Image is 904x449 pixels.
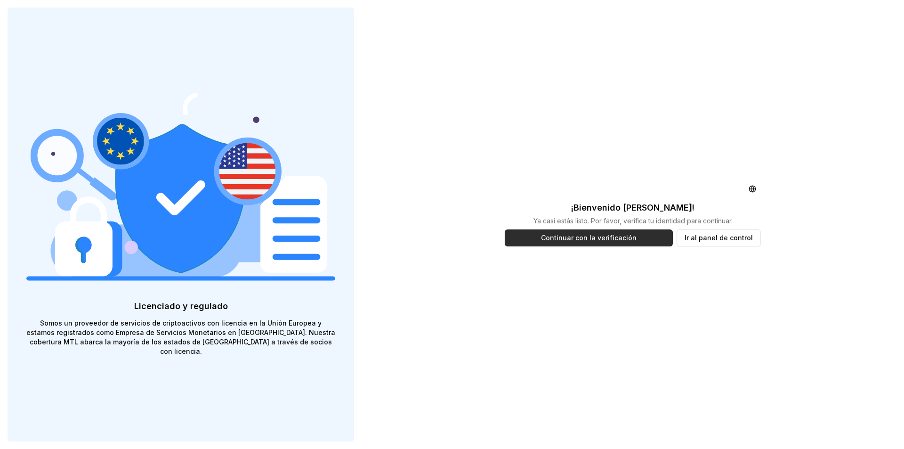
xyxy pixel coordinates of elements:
font: Ya casi estás listo. Por favor, verifica tu identidad para continuar. [533,217,733,225]
font: Ir al panel de control [685,234,753,242]
button: Continuar con la verificación [505,229,673,246]
font: Somos un proveedor de servicios de criptoactivos con licencia en la Unión Europea y estamos regis... [26,319,335,355]
font: ¡Bienvenido [571,203,621,212]
font: Licenciado y regulado [134,301,228,311]
font: Continuar con la verificación [541,234,637,242]
font: ! [692,203,694,212]
font: [PERSON_NAME] [623,203,692,212]
button: Ir al panel de control [677,229,761,246]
